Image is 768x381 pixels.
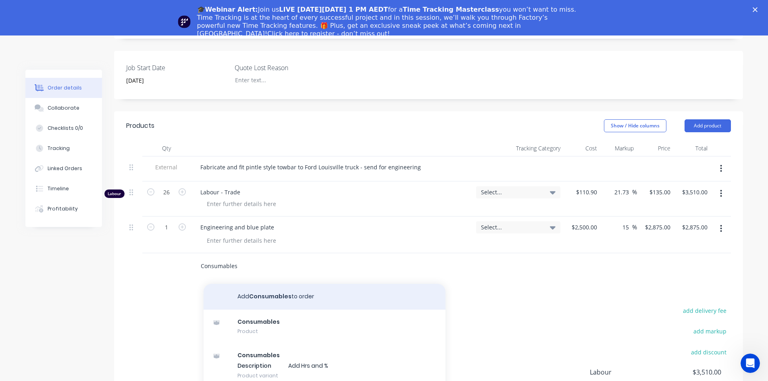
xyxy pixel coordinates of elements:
[632,187,637,197] span: %
[121,75,221,87] input: Enter date
[48,165,82,172] div: Linked Orders
[235,63,335,73] label: Quote Lost Reason
[279,6,388,13] b: LIVE [DATE][DATE] 1 PM AEDT
[194,221,281,233] div: Engineering and blue plate
[142,140,191,156] div: Qty
[204,284,445,310] button: AddConsumablesto order
[48,185,69,192] div: Timeline
[473,140,564,156] div: Tracking Category
[679,305,731,316] button: add delivery fee
[197,6,258,13] b: 🎓Webinar Alert:
[481,188,542,196] span: Select...
[564,140,600,156] div: Cost
[25,138,102,158] button: Tracking
[104,189,125,198] div: Labour
[48,205,78,212] div: Profitability
[25,158,102,179] button: Linked Orders
[632,223,637,232] span: %
[194,161,427,173] div: Fabricate and fit pintle style towbar to Ford Louisville truck - send for engineering
[48,145,70,152] div: Tracking
[25,98,102,118] button: Collaborate
[200,258,362,274] input: Start typing to add a product...
[753,7,761,12] div: Close
[48,84,82,92] div: Order details
[48,104,79,112] div: Collaborate
[403,6,499,13] b: Time Tracking Masterclass
[687,346,731,357] button: add discount
[25,78,102,98] button: Order details
[25,118,102,138] button: Checklists 0/0
[126,121,154,131] div: Products
[126,63,227,73] label: Job Start Date
[267,30,390,37] a: Click here to register - don’t miss out!
[661,367,721,377] span: $3,510.00
[604,119,666,132] button: Show / Hide columns
[48,125,83,132] div: Checklists 0/0
[197,6,578,38] div: Join us for a you won’t want to miss. Time Tracking is at the heart of every successful project a...
[741,354,760,373] iframe: Intercom live chat
[590,367,662,377] span: Labour
[685,119,731,132] button: Add product
[178,15,191,28] img: Profile image for Team
[200,188,470,196] span: Labour - Trade
[25,199,102,219] button: Profitability
[689,326,731,337] button: add markup
[674,140,710,156] div: Total
[637,140,674,156] div: Price
[25,179,102,199] button: Timeline
[146,163,187,171] span: External
[481,223,542,231] span: Select...
[600,140,637,156] div: Markup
